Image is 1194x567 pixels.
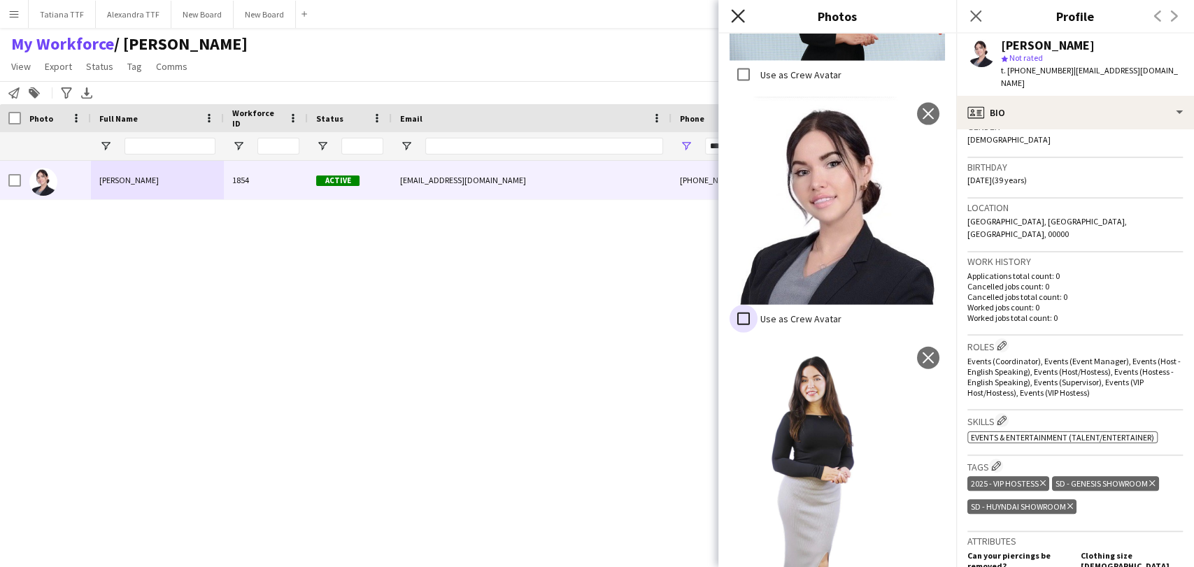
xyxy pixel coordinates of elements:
[125,138,215,155] input: Full Name Filter Input
[96,1,171,28] button: Alexandra TTF
[967,281,1183,292] p: Cancelled jobs count: 0
[956,7,1194,25] h3: Profile
[80,57,119,76] a: Status
[967,216,1127,239] span: [GEOGRAPHIC_DATA], [GEOGRAPHIC_DATA], [GEOGRAPHIC_DATA], 00000
[671,161,851,199] div: [PHONE_NUMBER]
[39,57,78,76] a: Export
[150,57,193,76] a: Comms
[967,499,1076,514] div: SD - Huyndai Showroom
[967,302,1183,313] p: Worked jobs count: 0
[29,113,53,124] span: Photo
[967,161,1183,173] h3: Birthday
[967,255,1183,268] h3: Work history
[99,113,138,124] span: Full Name
[45,60,72,73] span: Export
[86,60,113,73] span: Status
[58,85,75,101] app-action-btn: Advanced filters
[680,113,704,124] span: Phone
[6,85,22,101] app-action-btn: Notify workforce
[967,201,1183,214] h3: Location
[1001,65,1074,76] span: t. [PHONE_NUMBER]
[400,113,422,124] span: Email
[6,57,36,76] a: View
[11,60,31,73] span: View
[224,161,308,199] div: 1854
[232,108,283,129] span: Workforce ID
[967,134,1051,145] span: [DEMOGRAPHIC_DATA]
[967,413,1183,428] h3: Skills
[122,57,148,76] a: Tag
[718,7,956,25] h3: Photos
[29,168,57,196] img: Daria Shcherbakova
[967,271,1183,281] p: Applications total count: 0
[232,140,245,152] button: Open Filter Menu
[1009,52,1043,63] span: Not rated
[705,138,842,155] input: Phone Filter Input
[1001,39,1095,52] div: [PERSON_NAME]
[316,140,329,152] button: Open Filter Menu
[114,34,248,55] span: TATIANA
[967,535,1183,547] h3: Attributes
[730,97,945,304] img: Crew photo 1078710
[99,175,159,185] span: [PERSON_NAME]
[758,312,841,324] label: Use as Crew Avatar
[758,69,841,81] label: Use as Crew Avatar
[156,60,187,73] span: Comms
[967,476,1049,491] div: 2025 - VIP Hostess
[967,313,1183,323] p: Worked jobs total count: 0
[26,85,43,101] app-action-btn: Add to tag
[1052,476,1158,491] div: SD - Genesis Showroom
[234,1,296,28] button: New Board
[99,140,112,152] button: Open Filter Menu
[400,140,413,152] button: Open Filter Menu
[257,138,299,155] input: Workforce ID Filter Input
[1001,65,1178,88] span: | [EMAIL_ADDRESS][DOMAIN_NAME]
[316,175,360,186] span: Active
[956,96,1194,129] div: Bio
[967,459,1183,473] h3: Tags
[341,138,383,155] input: Status Filter Input
[967,175,1027,185] span: [DATE] (39 years)
[29,1,96,28] button: Tatiana TTF
[967,356,1181,398] span: Events (Coordinator), Events (Event Manager), Events (Host - English Speaking), Events (Host/Host...
[967,292,1183,302] p: Cancelled jobs total count: 0
[425,138,663,155] input: Email Filter Input
[316,113,343,124] span: Status
[127,60,142,73] span: Tag
[11,34,114,55] a: My Workforce
[971,432,1154,443] span: Events & Entertainment (Talent/Entertainer)
[680,140,692,152] button: Open Filter Menu
[967,338,1183,353] h3: Roles
[392,161,671,199] div: [EMAIL_ADDRESS][DOMAIN_NAME]
[78,85,95,101] app-action-btn: Export XLSX
[171,1,234,28] button: New Board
